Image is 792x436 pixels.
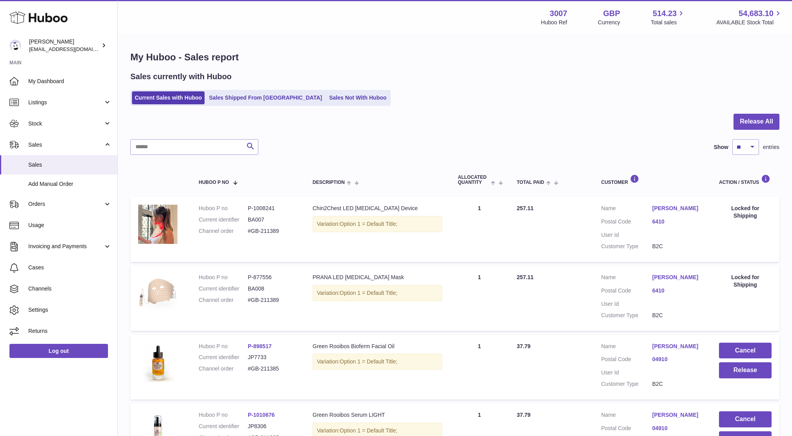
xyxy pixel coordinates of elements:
a: 514.23 Total sales [651,8,686,26]
span: [EMAIL_ADDRESS][DOMAIN_NAME] [29,46,115,52]
div: Locked for Shipping [719,274,772,289]
span: AVAILABLE Stock Total [716,19,783,26]
dt: Huboo P no [199,411,248,419]
a: 6410 [652,218,703,225]
dt: Name [601,205,652,214]
dt: Name [601,411,652,421]
dd: P-1008241 [248,205,297,212]
a: P-1010676 [248,412,275,418]
button: Cancel [719,411,772,427]
span: 257.11 [517,274,534,280]
img: bevmay@maysama.com [9,40,21,51]
span: Settings [28,306,112,314]
dd: #GB-211385 [248,365,297,372]
dd: B2C [652,312,703,319]
a: P-898517 [248,343,272,349]
td: 1 [450,197,509,262]
dd: BA007 [248,216,297,223]
a: Sales Shipped From [GEOGRAPHIC_DATA] [206,91,325,104]
strong: 3007 [550,8,567,19]
span: Huboo P no [199,180,229,185]
a: 6410 [652,287,703,294]
dt: Huboo P no [199,343,248,350]
div: Customer [601,174,703,185]
dd: JP7733 [248,354,297,361]
dt: Postal Code [601,218,652,227]
button: Release [719,362,772,378]
h2: Sales currently with Huboo [130,71,232,82]
dt: Channel order [199,365,248,372]
dt: Huboo P no [199,274,248,281]
dt: Postal Code [601,356,652,365]
h1: My Huboo - Sales report [130,51,779,64]
dt: User Id [601,369,652,376]
div: [PERSON_NAME] [29,38,100,53]
div: Action / Status [719,174,772,185]
span: Sales [28,161,112,169]
span: Sales [28,141,103,149]
span: Total paid [517,180,544,185]
dd: #GB-211389 [248,296,297,304]
dt: Postal Code [601,425,652,434]
dt: Customer Type [601,380,652,388]
dt: Current identifier [199,354,248,361]
span: entries [763,144,779,151]
dt: Current identifier [199,285,248,292]
span: 54,683.10 [739,8,774,19]
a: 04910 [652,356,703,363]
span: Invoicing and Payments [28,243,103,250]
span: ALLOCATED Quantity [458,175,489,185]
span: Total sales [651,19,686,26]
strong: GBP [603,8,620,19]
dt: Customer Type [601,312,652,319]
img: 30071704385433.jpg [138,274,177,313]
div: PRANA LED [MEDICAL_DATA] Mask [313,274,442,281]
dd: BA008 [248,285,297,292]
a: [PERSON_NAME] [652,343,703,350]
span: Channels [28,285,112,292]
span: Description [313,180,345,185]
span: Returns [28,327,112,335]
dd: B2C [652,380,703,388]
div: Green Rooibos Bioferm Facial Oil [313,343,442,350]
span: Option 1 = Default Title; [340,290,397,296]
div: Variation: [313,354,442,370]
span: Add Manual Order [28,180,112,188]
dt: Huboo P no [199,205,248,212]
span: 514.23 [653,8,677,19]
dt: Current identifier [199,216,248,223]
span: 37.79 [517,412,530,418]
dt: Channel order [199,296,248,304]
span: Listings [28,99,103,106]
img: pic-2.jpg [138,343,177,382]
span: Usage [28,222,112,229]
span: Option 1 = Default Title; [340,427,397,434]
a: Log out [9,344,108,358]
dt: User Id [601,300,652,308]
span: Orders [28,200,103,208]
span: 37.79 [517,343,530,349]
div: Huboo Ref [541,19,567,26]
a: [PERSON_NAME] [652,205,703,212]
span: Stock [28,120,103,127]
a: Current Sales with Huboo [132,91,205,104]
td: 1 [450,335,509,400]
button: Cancel [719,343,772,359]
button: Release All [733,114,779,130]
span: My Dashboard [28,78,112,85]
dt: Current identifier [199,423,248,430]
div: Variation: [313,216,442,232]
span: Option 1 = Default Title; [340,221,397,227]
div: Variation: [313,285,442,301]
dt: Channel order [199,227,248,235]
div: Locked for Shipping [719,205,772,220]
div: Chin2Chest LED [MEDICAL_DATA] Device [313,205,442,212]
td: 1 [450,266,509,331]
dt: Name [601,343,652,352]
span: Option 1 = Default Title; [340,358,397,365]
dd: #GB-211389 [248,227,297,235]
a: [PERSON_NAME] [652,274,703,281]
span: 257.11 [517,205,534,211]
img: 1_b267aea5-91db-496f-be72-e1a57b430806.png [138,205,177,244]
dt: Postal Code [601,287,652,296]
